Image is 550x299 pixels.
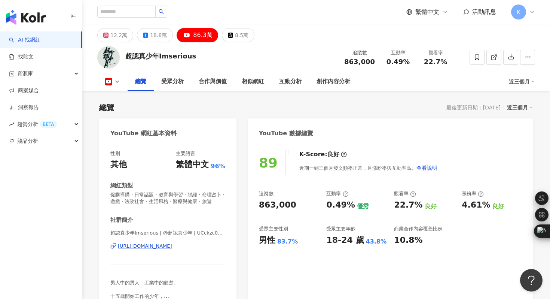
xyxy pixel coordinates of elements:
[177,28,218,42] button: 86.3萬
[135,77,146,86] div: 總覽
[277,238,298,246] div: 83.7%
[317,77,350,86] div: 創作內容分析
[394,235,422,246] div: 10.8%
[176,150,195,157] div: 主要語言
[110,182,133,190] div: 網紅類型
[279,77,302,86] div: 互動分析
[110,30,127,40] div: 12.2萬
[462,190,484,197] div: 漲粉率
[326,190,348,197] div: 互動率
[6,10,46,25] img: logo
[137,28,173,42] button: 18.8萬
[97,28,133,42] button: 12.2萬
[416,165,437,171] span: 查看說明
[259,129,313,138] div: YouTube 數據總覽
[110,191,225,205] span: 促購導購 · 日常話題 · 教育與學習 · 財經 · 命理占卜 · 遊戲 · 法政社會 · 生活風格 · 醫療與健康 · 旅遊
[193,30,213,40] div: 86.3萬
[99,102,114,113] div: 總覽
[386,58,410,66] span: 0.49%
[17,133,38,149] span: 競品分析
[326,226,355,232] div: 受眾主要年齡
[344,58,375,66] span: 863,000
[259,199,296,211] div: 863,000
[9,122,14,127] span: rise
[415,8,439,16] span: 繁體中文
[299,150,347,158] div: K-Score :
[492,202,504,211] div: 良好
[517,8,520,16] span: K
[462,199,490,211] div: 4.61%
[259,235,275,246] div: 男性
[159,9,164,14] span: search
[235,30,248,40] div: 8.5萬
[366,238,387,246] div: 43.8%
[472,8,496,15] span: 活動訊息
[110,216,133,224] div: 社群簡介
[326,235,364,246] div: 18-24 歲
[384,49,412,57] div: 互動率
[416,160,438,175] button: 查看說明
[421,49,450,57] div: 觀看率
[17,65,33,82] span: 資源庫
[242,77,264,86] div: 相似網紅
[326,199,355,211] div: 0.49%
[9,87,39,94] a: 商案媒合
[118,243,172,250] div: [URL][DOMAIN_NAME]
[40,121,57,128] div: BETA
[110,129,177,138] div: YouTube 網紅基本資料
[327,150,339,158] div: 良好
[9,36,40,44] a: searchAI 找網紅
[394,190,416,197] div: 觀看率
[425,202,437,211] div: 良好
[110,150,120,157] div: 性別
[259,155,278,170] div: 89
[176,159,209,170] div: 繁體中文
[150,30,167,40] div: 18.8萬
[424,58,447,66] span: 22.7%
[357,202,369,211] div: 優秀
[394,199,422,211] div: 22.7%
[211,162,225,170] span: 96%
[110,230,225,236] span: 超認真少年Imserious | @超認真少年 | UCckzc03-ycrpB1XIUfRhpnw
[9,104,39,111] a: 洞察報告
[299,160,438,175] div: 近期一到三個月發文頻率正常，且漲粉率與互動率高。
[509,76,535,88] div: 近三個月
[507,103,533,112] div: 近三個月
[394,226,443,232] div: 商業合作內容覆蓋比例
[97,46,120,69] img: KOL Avatar
[110,159,127,170] div: 其他
[520,269,543,292] iframe: Help Scout Beacon - Open
[110,243,225,250] a: [URL][DOMAIN_NAME]
[344,49,375,57] div: 追蹤數
[222,28,254,42] button: 8.5萬
[9,53,34,61] a: 找貼文
[259,226,288,232] div: 受眾主要性別
[17,116,57,133] span: 趨勢分析
[125,51,196,61] div: 超認真少年Imserious
[199,77,227,86] div: 合作與價值
[446,105,501,111] div: 最後更新日期：[DATE]
[161,77,184,86] div: 受眾分析
[259,190,274,197] div: 追蹤數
